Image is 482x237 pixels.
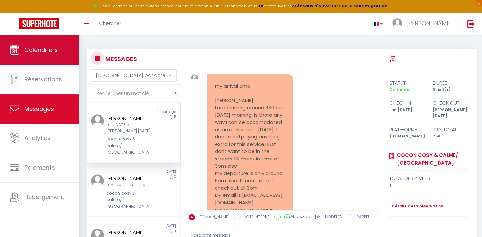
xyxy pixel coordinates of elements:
[428,87,472,93] div: 5 nuit(s)
[133,109,180,114] div: 4 hours ago
[389,174,467,182] div: total des invités
[106,136,153,156] div: cocon cosy & calme/ [GEOGRAPHIC_DATA]
[24,163,55,172] span: Paiements
[191,74,198,82] img: ...
[428,79,472,87] div: durée
[394,151,467,167] a: cocon cosy & calme/ [GEOGRAPHIC_DATA]
[94,13,126,35] a: Chercher
[24,46,58,54] span: Calendriers
[133,223,180,229] div: [DATE]
[241,214,269,221] label: NOTE INTERNE
[292,3,388,9] a: créneaux d'ouverture de la salle migration
[281,214,310,221] label: WhatsApp
[353,214,370,221] label: RAPPEL
[174,229,176,233] span: 4
[106,190,153,210] div: cocon cosy & calme/ [GEOGRAPHIC_DATA]
[106,122,153,134] div: Lun [DATE] - [PERSON_NAME] [DATE]
[385,99,428,107] div: check in
[428,133,472,139] div: 758
[106,229,153,236] div: [PERSON_NAME]
[133,169,180,174] div: [DATE]
[388,13,460,35] a: ... [PERSON_NAME]
[91,114,104,127] img: ...
[392,18,402,28] img: ...
[24,75,62,83] span: Réservations
[24,134,51,142] span: Analytics
[106,174,153,182] div: [PERSON_NAME]
[24,193,64,201] span: Hébergement
[385,133,428,139] div: [DOMAIN_NAME]
[91,174,104,187] img: ...
[428,107,472,119] div: [PERSON_NAME] [DATE]
[174,114,176,119] span: 5
[325,214,342,222] label: Modèles
[467,20,475,28] img: logout
[104,52,137,66] h3: MESSAGES
[24,105,54,113] span: Messages
[389,87,409,92] span: Confirmé
[106,114,153,122] div: [PERSON_NAME]
[257,3,263,9] a: ICI
[5,3,25,22] button: Ouvrir le widget de chat LiveChat
[428,126,472,134] div: Prix total
[195,214,229,221] label: [DOMAIN_NAME]
[454,208,477,232] iframe: Chat
[385,126,428,134] div: Plateforme
[87,85,181,103] input: Rechercher un mot clé
[174,174,176,179] span: 3
[385,107,428,119] div: Lun [DATE]
[106,182,153,188] div: Lun [DATE] - Jeu [DATE]
[99,20,121,27] span: Chercher
[19,18,59,29] img: Super Booking
[406,19,452,27] span: [PERSON_NAME]
[389,203,443,209] a: Détails de la réservation
[428,99,472,107] div: check out
[389,182,467,190] div: 1
[385,79,428,87] div: statut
